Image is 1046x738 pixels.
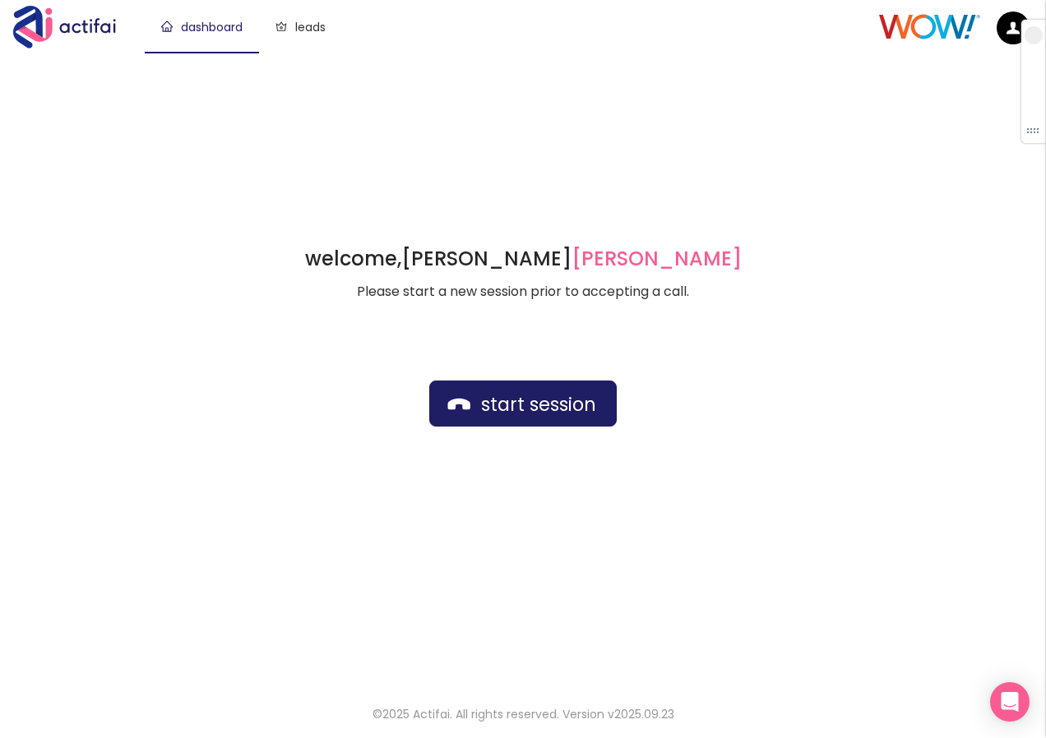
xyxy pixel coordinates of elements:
button: start session [429,381,617,427]
img: default.png [997,12,1030,44]
a: dashboard [161,19,243,35]
p: Please start a new session prior to accepting a call. [305,282,742,302]
div: Open Intercom Messenger [990,682,1030,722]
h1: welcome, [305,246,742,272]
span: [PERSON_NAME] [572,245,742,272]
strong: [PERSON_NAME] [401,245,742,272]
img: Client Logo [879,14,980,39]
a: leads [275,19,326,35]
img: Actifai Logo [13,6,132,48]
